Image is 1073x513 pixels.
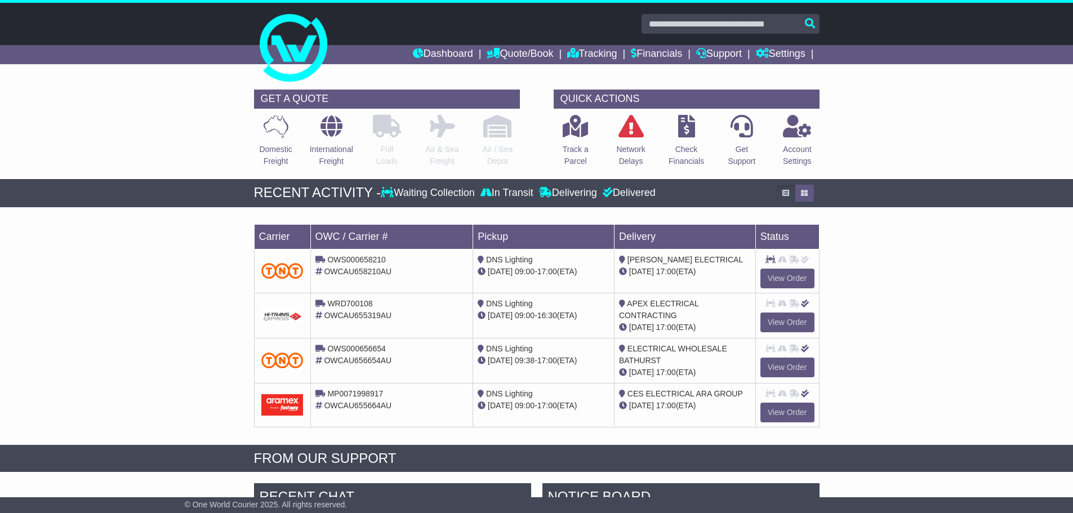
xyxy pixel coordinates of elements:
[483,144,513,167] p: Air / Sea Depot
[696,45,742,64] a: Support
[486,389,533,398] span: DNS Lighting
[310,224,473,249] td: OWC / Carrier #
[656,323,676,332] span: 17:00
[629,401,654,410] span: [DATE]
[327,389,383,398] span: MP0071998917
[259,114,292,173] a: DomesticFreight
[515,311,535,320] span: 09:00
[755,224,819,249] td: Status
[254,90,520,109] div: GET A QUOTE
[619,367,751,378] div: (ETA)
[728,144,755,167] p: Get Support
[619,299,698,320] span: APEX ELECTRICAL CONTRACTING
[782,114,812,173] a: AccountSettings
[426,144,459,167] p: Air & Sea Freight
[488,267,513,276] span: [DATE]
[656,401,676,410] span: 17:00
[327,299,372,308] span: WRD700108
[488,311,513,320] span: [DATE]
[656,368,676,377] span: 17:00
[631,45,682,64] a: Financials
[537,311,557,320] span: 16:30
[478,266,609,278] div: - (ETA)
[629,323,654,332] span: [DATE]
[324,401,391,410] span: OWCAU655664AU
[727,114,756,173] a: GetSupport
[627,255,743,264] span: [PERSON_NAME] ELECTRICAL
[760,313,814,332] a: View Order
[261,309,304,322] img: GetCarrierServiceDarkLogo
[487,45,553,64] a: Quote/Book
[616,114,645,173] a: NetworkDelays
[515,401,535,410] span: 09:00
[488,401,513,410] span: [DATE]
[627,389,743,398] span: CES ELECTRICAL ARA GROUP
[554,90,820,109] div: QUICK ACTIONS
[515,356,535,365] span: 09:38
[254,450,820,467] div: FROM OUR SUPPORT
[614,224,755,249] td: Delivery
[413,45,473,64] a: Dashboard
[629,267,654,276] span: [DATE]
[563,144,589,167] p: Track a Parcel
[600,187,656,199] div: Delivered
[310,144,353,167] p: International Freight
[261,394,304,415] img: Aramex.png
[324,267,391,276] span: OWCAU658210AU
[486,299,533,308] span: DNS Lighting
[656,267,676,276] span: 17:00
[567,45,617,64] a: Tracking
[619,400,751,412] div: (ETA)
[783,144,812,167] p: Account Settings
[760,269,814,288] a: View Order
[478,310,609,322] div: - (ETA)
[486,255,533,264] span: DNS Lighting
[669,144,704,167] p: Check Financials
[562,114,589,173] a: Track aParcel
[254,185,381,201] div: RECENT ACTIVITY -
[381,187,477,199] div: Waiting Collection
[309,114,354,173] a: InternationalFreight
[185,500,348,509] span: © One World Courier 2025. All rights reserved.
[619,322,751,333] div: (ETA)
[259,144,292,167] p: Domestic Freight
[324,311,391,320] span: OWCAU655319AU
[616,144,645,167] p: Network Delays
[327,344,386,353] span: OWS000656654
[760,358,814,377] a: View Order
[488,356,513,365] span: [DATE]
[756,45,805,64] a: Settings
[536,187,600,199] div: Delivering
[668,114,705,173] a: CheckFinancials
[254,224,310,249] td: Carrier
[537,356,557,365] span: 17:00
[537,401,557,410] span: 17:00
[324,356,391,365] span: OWCAU656654AU
[327,255,386,264] span: OWS000658210
[473,224,615,249] td: Pickup
[537,267,557,276] span: 17:00
[478,400,609,412] div: - (ETA)
[619,344,727,365] span: ELECTRICAL WHOLESALE BATHURST
[486,344,533,353] span: DNS Lighting
[261,263,304,278] img: TNT_Domestic.png
[619,266,751,278] div: (ETA)
[373,144,401,167] p: Full Loads
[629,368,654,377] span: [DATE]
[760,403,814,422] a: View Order
[515,267,535,276] span: 09:00
[478,355,609,367] div: - (ETA)
[478,187,536,199] div: In Transit
[261,353,304,368] img: TNT_Domestic.png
